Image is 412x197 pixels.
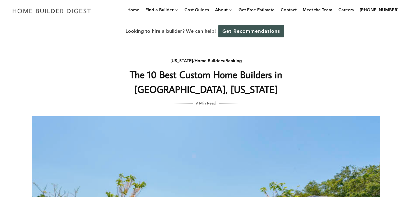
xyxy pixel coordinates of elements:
a: Ranking [225,58,242,63]
a: [US_STATE] [170,58,193,63]
h1: The 10 Best Custom Home Builders in [GEOGRAPHIC_DATA], [US_STATE] [84,67,328,97]
div: / / [84,57,328,65]
img: Home Builder Digest [10,5,94,17]
a: Get Recommendations [218,25,284,37]
span: 9 Min Read [196,100,216,106]
a: Home Builders [195,58,224,63]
